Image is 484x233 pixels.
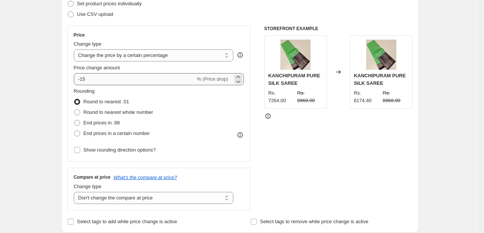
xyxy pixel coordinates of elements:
div: Rs. 6174.40 [354,89,380,104]
img: HB283_1_80x.jpg [366,40,396,70]
img: HB283_1_80x.jpg [280,40,310,70]
span: Price change amount [74,65,120,71]
span: Show rounding direction options? [84,147,156,153]
div: Rs. 7264.00 [268,89,294,104]
strike: Rs. 8968.00 [297,89,323,104]
span: End prices in .99 [84,120,120,126]
span: Select tags to add while price change is active [77,219,177,224]
input: -15 [74,73,195,85]
span: Set product prices individually [77,1,142,6]
span: Round to nearest whole number [84,109,153,115]
span: Use CSV upload [77,11,113,17]
span: End prices in a certain number [84,130,150,136]
span: KANCHIPURAM PURE SILK SAREE [268,73,320,86]
div: help [236,51,244,59]
strike: Rs. 8968.00 [383,89,409,104]
h3: Price [74,32,85,38]
span: Rounding [74,88,95,94]
span: Select tags to remove while price change is active [260,219,368,224]
h6: STOREFRONT EXAMPLE [264,26,413,32]
span: Change type [74,41,102,47]
span: % (Price drop) [197,76,228,82]
span: KANCHIPURAM PURE SILK SAREE [354,73,406,86]
span: Change type [74,184,102,189]
h3: Compare at price [74,174,111,180]
span: Round to nearest .01 [84,99,129,104]
button: What's the compare at price? [114,175,177,180]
